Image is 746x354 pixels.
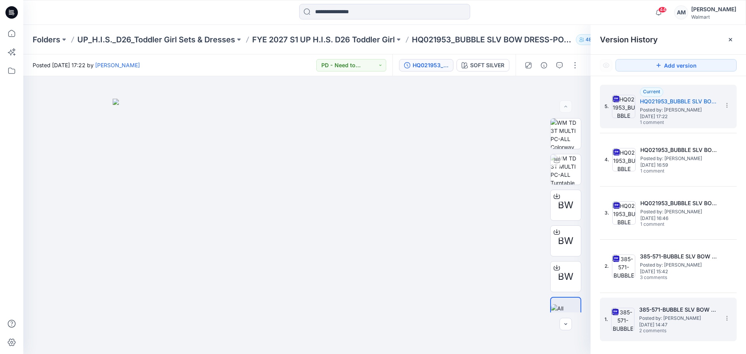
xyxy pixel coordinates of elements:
[658,7,667,13] span: 44
[470,61,504,70] div: SOFT SILVER
[551,304,580,321] img: All colorways
[558,234,573,248] span: BW
[605,316,608,323] span: 1.
[640,120,694,126] span: 1 comment
[612,201,636,225] img: HQ021953_BUBBLE SLV BOW DRESS_STRIPED-OPT1 WAIST CONSTRUCTION
[639,314,717,322] span: Posted by: Alyssa Mezger
[640,168,695,174] span: 1 comment
[558,198,573,212] span: BW
[727,37,734,43] button: Close
[640,252,718,261] h5: 385-571-BUBBLE SLV BOW DRESS_4-10
[640,261,718,269] span: Posted by: Emilia Coto
[640,106,718,114] span: Posted by: Alyssa Mezger
[605,263,609,270] span: 2.
[457,59,509,71] button: SOFT SILVER
[640,221,695,228] span: 1 comment
[252,34,395,45] a: FYE 2027 S1 UP H.I.S. D26 Toddler Girl
[551,154,581,185] img: WM TD 3T MULTI PC-ALL Turntable with Avatar
[640,155,718,162] span: Posted by: Alyssa Mezger
[639,305,717,314] h5: 385-571-BUBBLE SLV BOW DRESS
[643,89,660,94] span: Current
[95,62,140,68] a: [PERSON_NAME]
[551,119,581,149] img: WM TD 3T MULTI PC-ALL Colorway wo Avatar
[640,162,718,168] span: [DATE] 16:59
[674,5,688,19] div: AM
[612,255,635,278] img: 385-571-BUBBLE SLV BOW DRESS_4-10
[605,209,609,216] span: 3.
[586,35,592,44] p: 48
[691,5,736,14] div: [PERSON_NAME]
[640,114,718,119] span: [DATE] 17:22
[605,103,609,110] span: 5.
[77,34,235,45] a: UP_H.I.S._D26_Toddler Girl Sets & Dresses
[412,34,573,45] p: HQ021953_BUBBLE SLV BOW DRESS-POPLIN
[639,328,694,334] span: 2 comments
[640,269,718,274] span: [DATE] 15:42
[558,270,573,284] span: BW
[640,208,718,216] span: Posted by: Alyssa Mezger
[399,59,453,71] button: HQ021953_BUBBLE SLV BOW DRESS_STRIPED-OPT3
[612,95,635,118] img: HQ021953_BUBBLE SLV BOW DRESS_STRIPED-OPT3
[538,59,550,71] button: Details
[605,156,609,163] span: 4.
[576,34,601,45] button: 48
[640,275,694,281] span: 3 comments
[33,61,140,69] span: Posted [DATE] 17:22 by
[600,59,612,71] button: Show Hidden Versions
[615,59,737,71] button: Add version
[640,216,718,221] span: [DATE] 16:46
[600,35,658,44] span: Version History
[640,145,718,155] h5: HQ021953_BUBBLE SLV BOW DRESS_STRIPED-OPT2 WAIST CONSTRUCTION
[640,97,718,106] h5: HQ021953_BUBBLE SLV BOW DRESS_STRIPED-OPT3
[640,199,718,208] h5: HQ021953_BUBBLE SLV BOW DRESS_STRIPED-OPT1 WAIST CONSTRUCTION
[691,14,736,20] div: Walmart
[611,308,634,331] img: 385-571-BUBBLE SLV BOW DRESS
[33,34,60,45] a: Folders
[639,322,717,328] span: [DATE] 14:47
[413,61,448,70] div: HQ021953_BUBBLE SLV BOW DRESS_STRIPED-OPT3
[612,148,636,171] img: HQ021953_BUBBLE SLV BOW DRESS_STRIPED-OPT2 WAIST CONSTRUCTION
